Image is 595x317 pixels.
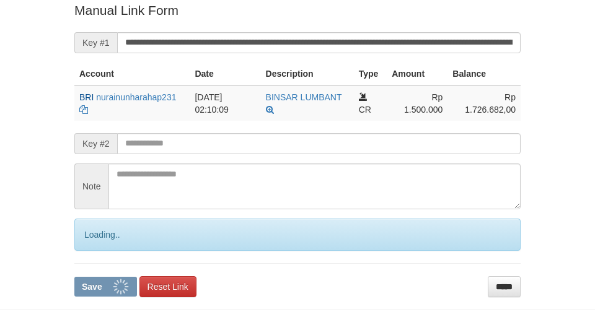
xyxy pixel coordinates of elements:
th: Account [74,63,190,85]
th: Type [354,63,387,85]
span: Reset Link [148,282,188,292]
span: CR [359,105,371,115]
span: Note [74,163,108,209]
td: Rp 1.726.682,00 [447,85,521,121]
span: Key #2 [74,133,117,154]
th: Amount [387,63,447,85]
button: Save [74,277,137,297]
td: Rp 1.500.000 [387,85,447,121]
a: BINSAR LUMBANT [266,92,342,102]
span: Save [82,282,102,292]
span: Key #1 [74,32,117,53]
div: Loading.. [74,219,521,251]
a: nurainunharahap231 [96,92,176,102]
a: Reset Link [139,276,196,297]
th: Date [190,63,260,85]
th: Description [261,63,354,85]
a: Copy nurainunharahap231 to clipboard [79,105,88,115]
p: Manual Link Form [74,1,521,19]
td: [DATE] 02:10:09 [190,85,260,121]
th: Balance [447,63,521,85]
span: BRI [79,92,94,102]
